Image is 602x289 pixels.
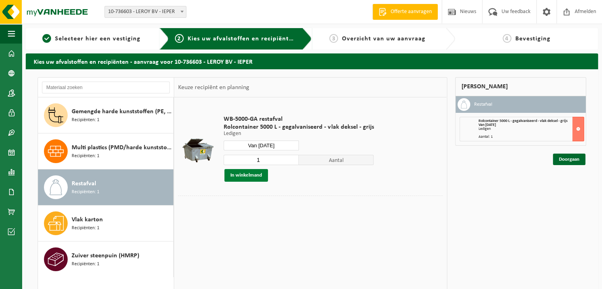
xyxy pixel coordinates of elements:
span: Gemengde harde kunststoffen (PE, PP en PVC), recycleerbaar (industrieel) [72,107,171,116]
div: [PERSON_NAME] [455,77,587,96]
span: Overzicht van uw aanvraag [342,36,425,42]
span: Kies uw afvalstoffen en recipiënten [188,36,296,42]
span: 10-736603 - LEROY BV - IEPER [104,6,186,18]
span: Rolcontainer 5000 L - gegalvaniseerd - vlak deksel - grijs [224,123,374,131]
span: Recipiënten: 1 [72,188,99,196]
h2: Kies uw afvalstoffen en recipiënten - aanvraag voor 10-736603 - LEROY BV - IEPER [26,53,598,69]
button: Vlak karton Recipiënten: 1 [38,205,174,241]
span: Multi plastics (PMD/harde kunststoffen/spanbanden/EPS/folie naturel/folie gemengd) [72,143,171,152]
span: Aantal [299,155,374,165]
div: Aantal: 1 [479,135,584,139]
button: Multi plastics (PMD/harde kunststoffen/spanbanden/EPS/folie naturel/folie gemengd) Recipiënten: 1 [38,133,174,169]
span: Restafval [72,179,96,188]
span: WB-5000-GA restafval [224,115,374,123]
div: Keuze recipiënt en planning [174,78,253,97]
span: 2 [175,34,184,43]
span: 3 [329,34,338,43]
span: Recipiënten: 1 [72,152,99,160]
span: Selecteer hier een vestiging [55,36,141,42]
button: Gemengde harde kunststoffen (PE, PP en PVC), recycleerbaar (industrieel) Recipiënten: 1 [38,97,174,133]
p: Ledigen [224,131,374,137]
h3: Restafval [474,98,492,111]
strong: Van [DATE] [479,123,496,127]
span: Bevestiging [515,36,551,42]
span: Zuiver steenpuin (HMRP) [72,251,139,260]
span: 10-736603 - LEROY BV - IEPER [105,6,186,17]
span: Vlak karton [72,215,103,224]
input: Selecteer datum [224,141,299,150]
div: Ledigen [479,127,584,131]
span: Rolcontainer 5000 L - gegalvaniseerd - vlak deksel - grijs [479,119,568,123]
button: In winkelmand [224,169,268,182]
span: Recipiënten: 1 [72,224,99,232]
a: Doorgaan [553,154,585,165]
button: Restafval Recipiënten: 1 [38,169,174,205]
span: Offerte aanvragen [389,8,434,16]
a: Offerte aanvragen [372,4,438,20]
span: Recipiënten: 1 [72,260,99,268]
span: 4 [503,34,511,43]
span: 1 [42,34,51,43]
button: Zuiver steenpuin (HMRP) Recipiënten: 1 [38,241,174,277]
input: Materiaal zoeken [42,82,170,93]
a: 1Selecteer hier een vestiging [30,34,153,44]
span: Recipiënten: 1 [72,116,99,124]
